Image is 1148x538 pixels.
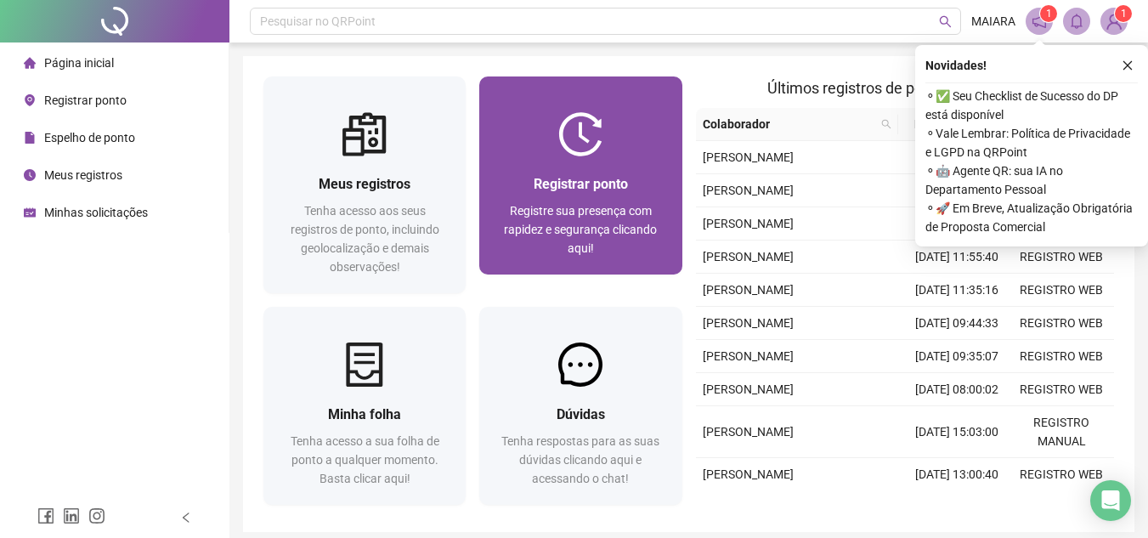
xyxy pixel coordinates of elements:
[1009,406,1114,458] td: REGISTRO MANUAL
[905,458,1009,491] td: [DATE] 13:00:40
[905,115,979,133] span: Data/Hora
[44,206,148,219] span: Minhas solicitações
[767,79,1042,97] span: Últimos registros de ponto sincronizados
[263,76,466,293] a: Meus registrosTenha acesso aos seus registros de ponto, incluindo geolocalização e demais observa...
[504,204,657,255] span: Registre sua presença com rapidez e segurança clicando aqui!
[1040,5,1057,22] sup: 1
[925,56,987,75] span: Novidades !
[905,207,1009,241] td: [DATE] 12:52:43
[971,12,1015,31] span: MAIARA
[534,176,628,192] span: Registrar ponto
[44,131,135,144] span: Espelho de ponto
[703,316,794,330] span: [PERSON_NAME]
[1122,59,1134,71] span: close
[63,507,80,524] span: linkedin
[1009,340,1114,373] td: REGISTRO WEB
[557,406,605,422] span: Dúvidas
[1121,8,1127,20] span: 1
[905,307,1009,340] td: [DATE] 09:44:33
[925,199,1138,236] span: ⚬ 🚀 Em Breve, Atualização Obrigatória de Proposta Comercial
[1032,14,1047,29] span: notification
[703,349,794,363] span: [PERSON_NAME]
[328,406,401,422] span: Minha folha
[88,507,105,524] span: instagram
[703,150,794,164] span: [PERSON_NAME]
[905,141,1009,174] td: [DATE] 14:00:26
[1009,458,1114,491] td: REGISTRO WEB
[291,204,439,274] span: Tenha acesso aos seus registros de ponto, incluindo geolocalização e demais observações!
[479,76,681,275] a: Registrar pontoRegistre sua presença com rapidez e segurança clicando aqui!
[24,169,36,181] span: clock-circle
[1009,307,1114,340] td: REGISTRO WEB
[263,307,466,505] a: Minha folhaTenha acesso a sua folha de ponto a qualquer momento. Basta clicar aqui!
[1009,274,1114,307] td: REGISTRO WEB
[703,283,794,297] span: [PERSON_NAME]
[905,373,1009,406] td: [DATE] 08:00:02
[925,161,1138,199] span: ⚬ 🤖 Agente QR: sua IA no Departamento Pessoal
[319,176,410,192] span: Meus registros
[925,87,1138,124] span: ⚬ ✅ Seu Checklist de Sucesso do DP está disponível
[479,307,681,505] a: DúvidasTenha respostas para as suas dúvidas clicando aqui e acessando o chat!
[501,434,659,485] span: Tenha respostas para as suas dúvidas clicando aqui e acessando o chat!
[1069,14,1084,29] span: bell
[44,56,114,70] span: Página inicial
[703,115,875,133] span: Colaborador
[905,241,1009,274] td: [DATE] 11:55:40
[24,207,36,218] span: schedule
[905,406,1009,458] td: [DATE] 15:03:00
[881,119,891,129] span: search
[905,274,1009,307] td: [DATE] 11:35:16
[1046,8,1052,20] span: 1
[180,512,192,524] span: left
[939,15,952,28] span: search
[291,434,439,485] span: Tenha acesso a sua folha de ponto a qualquer momento. Basta clicar aqui!
[24,132,36,144] span: file
[1009,241,1114,274] td: REGISTRO WEB
[1090,480,1131,521] div: Open Intercom Messenger
[878,111,895,137] span: search
[898,108,999,141] th: Data/Hora
[925,124,1138,161] span: ⚬ Vale Lembrar: Política de Privacidade e LGPD na QRPoint
[1115,5,1132,22] sup: Atualize o seu contato no menu Meus Dados
[44,168,122,182] span: Meus registros
[703,217,794,230] span: [PERSON_NAME]
[703,425,794,439] span: [PERSON_NAME]
[1009,373,1114,406] td: REGISTRO WEB
[905,340,1009,373] td: [DATE] 09:35:07
[703,250,794,263] span: [PERSON_NAME]
[24,57,36,69] span: home
[905,174,1009,207] td: [DATE] 13:03:07
[1101,8,1127,34] img: 79011
[703,467,794,481] span: [PERSON_NAME]
[24,94,36,106] span: environment
[44,93,127,107] span: Registrar ponto
[703,184,794,197] span: [PERSON_NAME]
[703,382,794,396] span: [PERSON_NAME]
[37,507,54,524] span: facebook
